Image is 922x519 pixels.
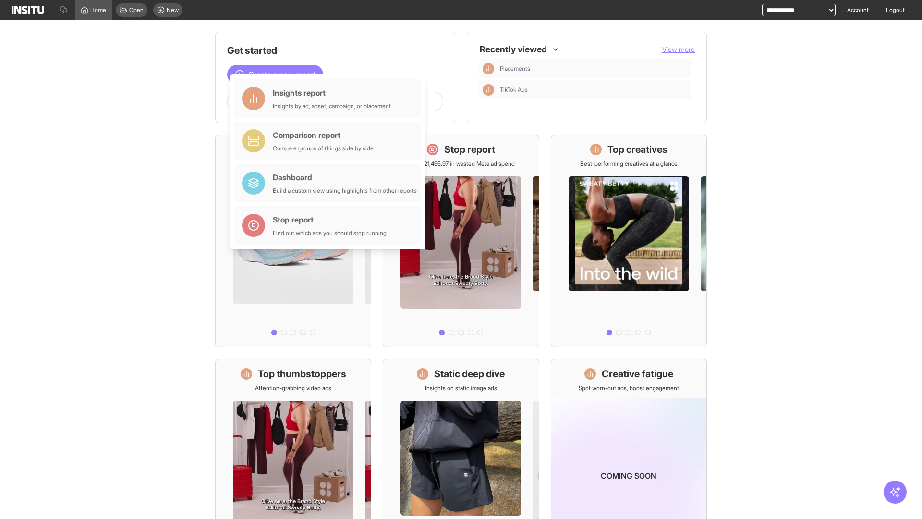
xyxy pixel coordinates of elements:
div: Insights report [273,87,391,99]
h1: Top thumbstoppers [258,367,346,381]
div: Dashboard [273,172,417,183]
button: View more [662,45,695,54]
span: Home [90,6,106,14]
div: Insights by ad, adset, campaign, or placement [273,102,391,110]
div: Insights [483,84,494,96]
p: Insights on static image ads [425,384,497,392]
h1: Stop report [444,143,495,156]
span: Placements [500,65,687,73]
span: Open [129,6,144,14]
p: Best-performing creatives at a glance [580,160,678,168]
a: What's live nowSee all active ads instantly [215,135,371,347]
div: Insights [483,63,494,74]
span: Placements [500,65,530,73]
img: Logo [12,6,44,14]
a: Stop reportSave £21,455.97 in wasted Meta ad spend [383,135,539,347]
div: Compare groups of things side by side [273,145,374,152]
div: Build a custom view using highlights from other reports [273,187,417,195]
span: View more [662,45,695,53]
a: Top creativesBest-performing creatives at a glance [551,135,707,347]
h1: Get started [227,44,443,57]
div: Stop report [273,214,387,225]
span: TikTok Ads [500,86,528,94]
h1: Static deep dive [434,367,505,381]
span: New [167,6,179,14]
p: Attention-grabbing video ads [255,384,331,392]
p: Save £21,455.97 in wasted Meta ad spend [407,160,515,168]
span: TikTok Ads [500,86,687,94]
span: Create a new report [248,69,315,80]
div: Comparison report [273,129,374,141]
h1: Top creatives [607,143,667,156]
div: Find out which ads you should stop running [273,229,387,237]
button: Create a new report [227,65,323,84]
